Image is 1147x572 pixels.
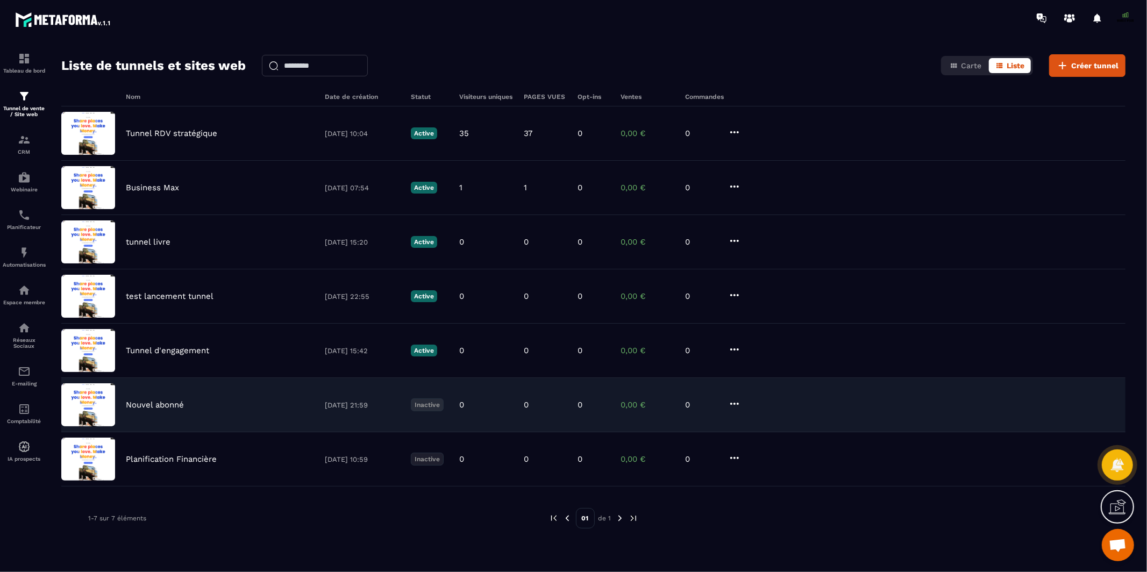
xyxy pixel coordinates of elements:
p: Tunnel de vente / Site web [3,105,46,117]
p: 0,00 € [621,454,674,464]
p: Inactive [411,398,444,411]
span: Liste [1007,61,1024,70]
img: automations [18,246,31,259]
p: Tunnel RDV stratégique [126,128,217,138]
p: 0,00 € [621,237,674,247]
p: [DATE] 07:54 [325,184,400,192]
p: Automatisations [3,262,46,268]
p: 01 [576,508,595,528]
img: image [61,220,115,263]
p: IA prospects [3,456,46,462]
h2: Liste de tunnels et sites web [61,55,246,76]
img: image [61,275,115,318]
p: test lancement tunnel [126,291,213,301]
p: Planificateur [3,224,46,230]
a: formationformationTunnel de vente / Site web [3,82,46,125]
button: Liste [989,58,1031,73]
p: Nouvel abonné [126,400,184,410]
img: accountant [18,403,31,416]
img: next [615,513,625,523]
img: logo [15,10,112,29]
img: image [61,329,115,372]
h6: PAGES VUES [524,93,567,101]
p: [DATE] 21:59 [325,401,400,409]
p: Tunnel d'engagement [126,346,209,355]
h6: Nom [126,93,314,101]
span: Carte [961,61,981,70]
p: 0 [578,183,582,192]
img: formation [18,52,31,65]
p: Inactive [411,453,444,466]
p: 1-7 sur 7 éléments [88,514,146,522]
p: 0 [685,183,717,192]
p: 0 [685,454,717,464]
p: 0 [578,237,582,247]
p: de 1 [599,514,611,523]
p: CRM [3,149,46,155]
img: image [61,438,115,481]
p: 0,00 € [621,128,674,138]
p: 0,00 € [621,291,674,301]
img: automations [18,284,31,297]
p: 0 [524,346,529,355]
p: 37 [524,128,532,138]
p: Active [411,345,437,356]
a: schedulerschedulerPlanificateur [3,201,46,238]
p: 0 [459,346,464,355]
h6: Ventes [621,93,674,101]
p: 0 [685,346,717,355]
a: automationsautomationsEspace membre [3,276,46,313]
h6: Date de création [325,93,400,101]
p: 0 [578,128,582,138]
p: 0 [685,291,717,301]
p: 0 [459,400,464,410]
a: Ouvrir le chat [1102,529,1134,561]
img: social-network [18,321,31,334]
p: 0 [524,291,529,301]
p: Active [411,290,437,302]
p: Planification Financière [126,454,217,464]
a: automationsautomationsAutomatisations [3,238,46,276]
h6: Opt-ins [578,93,610,101]
p: [DATE] 10:04 [325,130,400,138]
p: 0 [685,400,717,410]
img: scheduler [18,209,31,221]
p: tunnel livre [126,237,170,247]
p: 1 [524,183,527,192]
p: E-mailing [3,381,46,387]
img: next [629,513,638,523]
p: 0 [524,237,529,247]
p: [DATE] 22:55 [325,292,400,301]
p: Comptabilité [3,418,46,424]
p: Réseaux Sociaux [3,337,46,349]
p: 0,00 € [621,183,674,192]
img: prev [549,513,559,523]
img: automations [18,171,31,184]
p: 0 [524,454,529,464]
a: accountantaccountantComptabilité [3,395,46,432]
h6: Commandes [685,93,724,101]
span: Créer tunnel [1071,60,1118,71]
p: 0 [578,291,582,301]
p: [DATE] 10:59 [325,455,400,463]
p: Active [411,182,437,194]
img: email [18,365,31,378]
p: 0 [578,346,582,355]
p: Business Max [126,183,179,192]
p: 0 [578,454,582,464]
img: image [61,112,115,155]
p: 35 [459,128,469,138]
p: 0 [459,291,464,301]
img: formation [18,90,31,103]
p: 0 [685,128,717,138]
a: formationformationTableau de bord [3,44,46,82]
p: 0 [685,237,717,247]
button: Créer tunnel [1049,54,1125,77]
p: 1 [459,183,462,192]
button: Carte [943,58,988,73]
p: Webinaire [3,187,46,192]
p: Active [411,236,437,248]
h6: Visiteurs uniques [459,93,513,101]
a: automationsautomationsWebinaire [3,163,46,201]
p: 0 [578,400,582,410]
